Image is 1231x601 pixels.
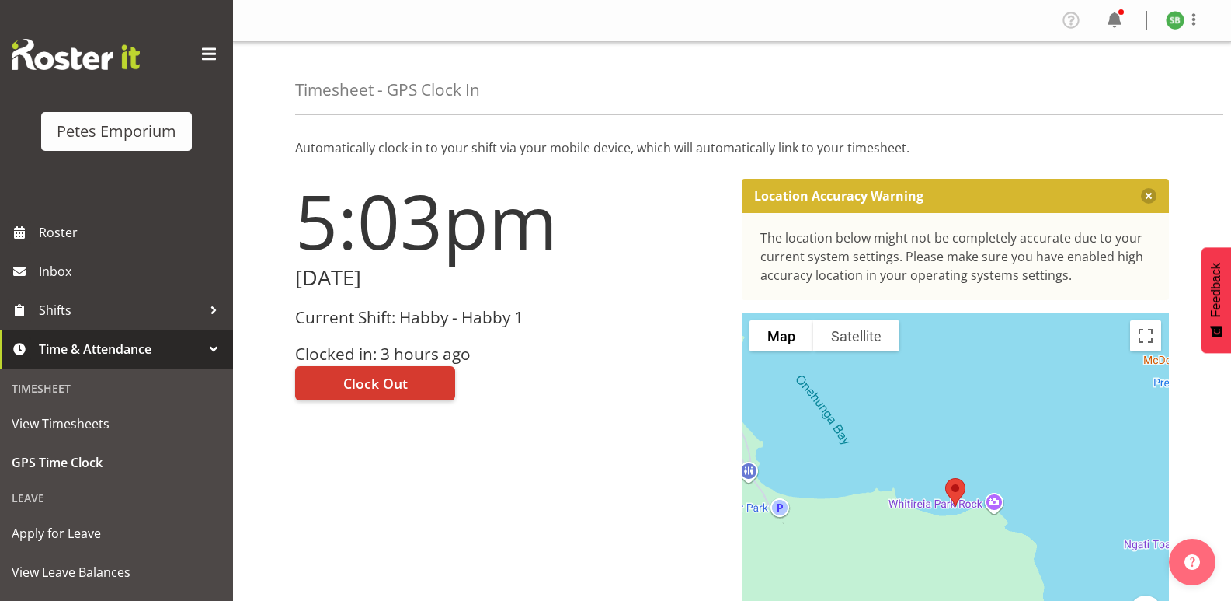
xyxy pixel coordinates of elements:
[295,179,723,263] h1: 5:03pm
[1141,188,1156,204] button: Close message
[39,299,202,322] span: Shifts
[1184,554,1200,570] img: help-xxl-2.png
[295,309,723,327] h3: Current Shift: Habby - Habby 1
[295,81,480,99] h4: Timesheet - GPS Clock In
[12,412,221,435] span: View Timesheets
[754,188,923,204] p: Location Accuracy Warning
[4,404,229,443] a: View Timesheets
[4,514,229,553] a: Apply for Leave
[295,345,723,363] h3: Clocked in: 3 hours ago
[295,266,723,290] h2: [DATE]
[39,260,225,283] span: Inbox
[4,482,229,514] div: Leave
[295,366,455,400] button: Clock Out
[760,229,1151,285] div: The location below might not be completely accurate due to your current system settings. Please m...
[12,451,221,474] span: GPS Time Clock
[12,561,221,584] span: View Leave Balances
[1201,247,1231,353] button: Feedback - Show survey
[4,443,229,482] a: GPS Time Clock
[813,320,899,351] button: Show satellite imagery
[1166,11,1184,30] img: stephanie-burden9828.jpg
[1209,263,1223,317] span: Feedback
[749,320,813,351] button: Show street map
[343,373,408,393] span: Clock Out
[12,522,221,545] span: Apply for Leave
[39,221,225,244] span: Roster
[4,372,229,404] div: Timesheet
[57,120,176,143] div: Petes Emporium
[39,337,202,361] span: Time & Attendance
[1130,320,1161,351] button: Toggle fullscreen view
[4,553,229,592] a: View Leave Balances
[295,138,1169,157] p: Automatically clock-in to your shift via your mobile device, which will automatically link to you...
[12,39,140,70] img: Rosterit website logo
